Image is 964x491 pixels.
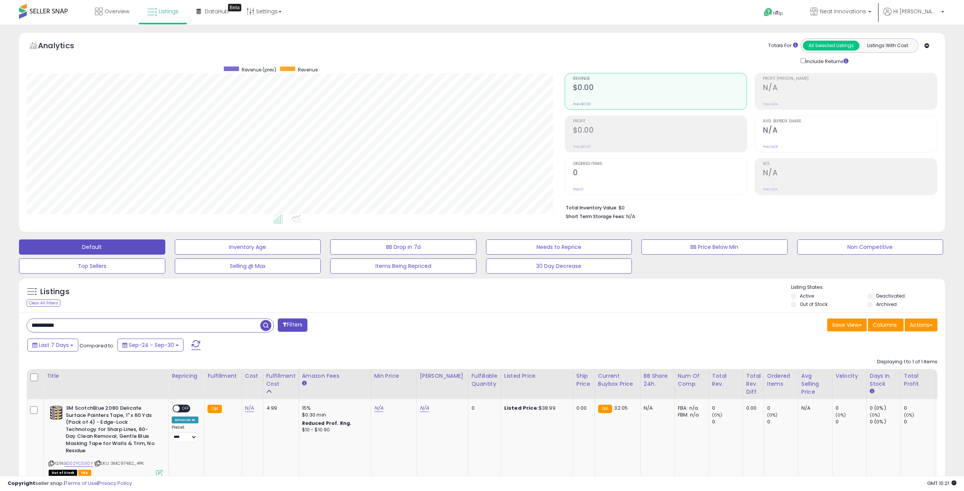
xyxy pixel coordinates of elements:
div: $0.30 min [302,412,365,418]
span: | SKU: 3MC97482_4PK [94,460,144,466]
span: All listings that are currently out of stock and unavailable for purchase on Amazon [49,470,77,476]
p: Listing States: [791,284,945,291]
span: DataHub [205,8,229,15]
small: Prev: N/A [763,102,778,106]
div: BB Share 24h. [644,372,671,388]
h2: N/A [763,83,937,93]
small: (0%) [712,412,723,418]
a: Privacy Policy [98,480,132,487]
small: (0%) [870,412,880,418]
a: N/A [245,404,254,412]
a: N/A [420,404,429,412]
small: FBA [207,405,222,413]
b: Reduced Prof. Rng. [302,420,352,426]
small: Prev: $0.00 [573,102,591,106]
div: Fulfillable Quantity [472,372,498,388]
b: 3M ScotchBlue 2080 Delicate Surface Painters Tape, 1" x 60 Yds (Pack of 4) - Edge-Lock Technology... [66,405,158,456]
div: 0 [836,418,866,425]
div: FBM: n/a [678,412,703,418]
button: Save View [827,318,867,331]
span: FBA [78,470,91,476]
div: Min Price [374,372,413,380]
div: Avg Selling Price [801,372,829,396]
div: 0.00 [576,405,589,412]
button: Listings With Cost [859,41,916,51]
div: 0 [767,405,798,412]
div: FBA: n/a [678,405,703,412]
div: Displaying 1 to 1 of 1 items [877,358,937,366]
div: $38.99 [504,405,567,412]
span: Avg. Buybox Share [763,119,937,124]
span: OFF [180,405,192,412]
small: Prev: 0 [573,187,584,192]
div: $10 - $10.90 [302,427,365,433]
button: 30 Day Decrease [486,258,632,274]
h2: N/A [763,126,937,136]
div: 0 [712,418,743,425]
b: Listed Price: [504,404,539,412]
label: Deactivated [876,293,905,299]
div: 0 [472,405,495,412]
button: Non Competitive [797,239,943,255]
span: Hi [PERSON_NAME] [893,8,939,15]
div: 0 (0%) [870,405,901,412]
h2: $0.00 [573,83,747,93]
button: All Selected Listings [803,41,860,51]
div: Include Returns [795,57,858,65]
a: Help [758,2,798,25]
span: Revenue [298,67,318,73]
small: Prev: $0.00 [573,144,591,149]
span: N/A [626,213,635,220]
small: Prev: N/A [763,187,778,192]
small: (0%) [904,412,915,418]
a: N/A [374,404,383,412]
div: Total Rev. [712,372,740,388]
span: Revenue (prev) [242,67,276,73]
button: Needs to Reprice [486,239,632,255]
div: Fulfillment Cost [266,372,296,388]
span: 2025-10-8 10:21 GMT [927,480,956,487]
button: Top Sellers [19,258,165,274]
div: Current Buybox Price [598,372,637,388]
span: 32.05 [614,404,628,412]
div: 0 [836,405,866,412]
span: Compared to: [79,342,114,349]
a: Terms of Use [65,480,97,487]
div: Num of Comp. [678,372,706,388]
button: Selling @ Max [175,258,321,274]
div: 15% [302,405,365,412]
h2: $0.00 [573,126,747,136]
div: Amazon AI [172,417,198,423]
div: Ship Price [576,372,592,388]
div: Ordered Items [767,372,795,388]
button: Inventory Age [175,239,321,255]
div: 0 [904,418,935,425]
div: Listed Price [504,372,570,380]
div: Velocity [836,372,863,380]
div: seller snap | | [8,480,132,487]
button: Filters [278,318,307,332]
div: 0 (0%) [870,418,901,425]
span: Profit [PERSON_NAME] [763,77,937,81]
div: 0 [767,418,798,425]
button: Last 7 Days [27,339,78,352]
span: Listings [159,8,179,15]
b: Total Inventory Value: [566,204,617,211]
small: Days In Stock. [870,388,874,395]
div: ASIN: [49,405,163,475]
span: Overview [104,8,129,15]
div: 4.99 [266,405,293,412]
div: Tooltip anchor [228,4,241,11]
div: Repricing [172,372,201,380]
button: Columns [868,318,904,331]
div: N/A [801,405,826,412]
small: (0%) [767,412,778,418]
img: 51LA57eY22L._SL40_.jpg [49,405,64,420]
button: Sep-24 - Sep-30 [117,339,184,352]
button: Actions [905,318,937,331]
div: 0 [712,405,743,412]
div: 0.00 [746,405,758,412]
small: FBA [598,405,612,413]
span: Neat Innovations [820,8,866,15]
div: Title [47,372,165,380]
